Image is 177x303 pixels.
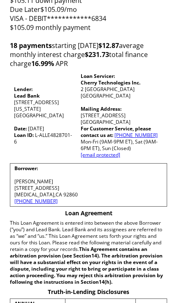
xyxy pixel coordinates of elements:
[105,278,111,285] span: (h)
[85,50,109,59] strong: $231.73
[10,23,91,32] span: monthly payment
[81,105,121,112] b: Mailing Address:
[81,139,163,152] p: Mon-Fri (9AM-9PM ET), Sat (9AM-6PM ET), Sun (Closed)
[14,178,53,185] span: [PERSON_NAME]
[14,185,59,191] span: [STREET_ADDRESS]
[10,164,151,207] td: ,
[31,59,54,68] b: 16.99 %
[10,41,98,50] span: starting [DATE]
[14,86,33,93] strong: Lender:
[14,165,38,172] strong: Borrower:
[81,125,151,139] b: For Customer Service, please contact us at:
[14,92,40,99] strong: Lead Bank
[10,41,52,50] strong: 18 payments
[10,14,47,23] span: VISA - DEBIT
[81,79,140,86] span: Cherry Technologies Inc.
[28,125,44,132] span: [DATE]
[81,73,115,80] strong: Loan Servicer:
[10,50,148,68] span: total finance charge
[91,252,97,259] span: 14
[14,125,27,132] strong: Date:
[10,289,167,295] p: Truth-in-Lending Disclosures
[98,41,119,50] strong: $12.87
[56,191,62,198] span: CA
[14,191,54,198] span: [MEDICAL_DATA]
[10,210,167,216] p: Loan Agreement
[10,71,77,160] td: [STREET_ADDRESS] [US_STATE][GEOGRAPHIC_DATA]
[10,41,144,59] span: average monthly interest charge
[14,132,72,145] span: L-ALLE4828701-6
[99,278,105,285] span: 14
[10,246,163,285] strong: This Agreement contains an arbitration provision (see Section ). The arbitration provision will h...
[14,132,34,139] strong: Loan ID:
[31,59,68,68] span: APR
[63,191,78,198] span: 92860
[10,5,40,14] span: Due Later
[81,106,163,125] p: [STREET_ADDRESS] [GEOGRAPHIC_DATA]
[10,23,34,32] span: $105.09
[10,220,167,285] p: This Loan Agreement is entered into between the above Borrower (“you”) and Lead Bank. Lead Bank a...
[40,5,77,14] span: $105.09/mo
[77,71,167,160] td: 2 [GEOGRAPHIC_DATA] [GEOGRAPHIC_DATA]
